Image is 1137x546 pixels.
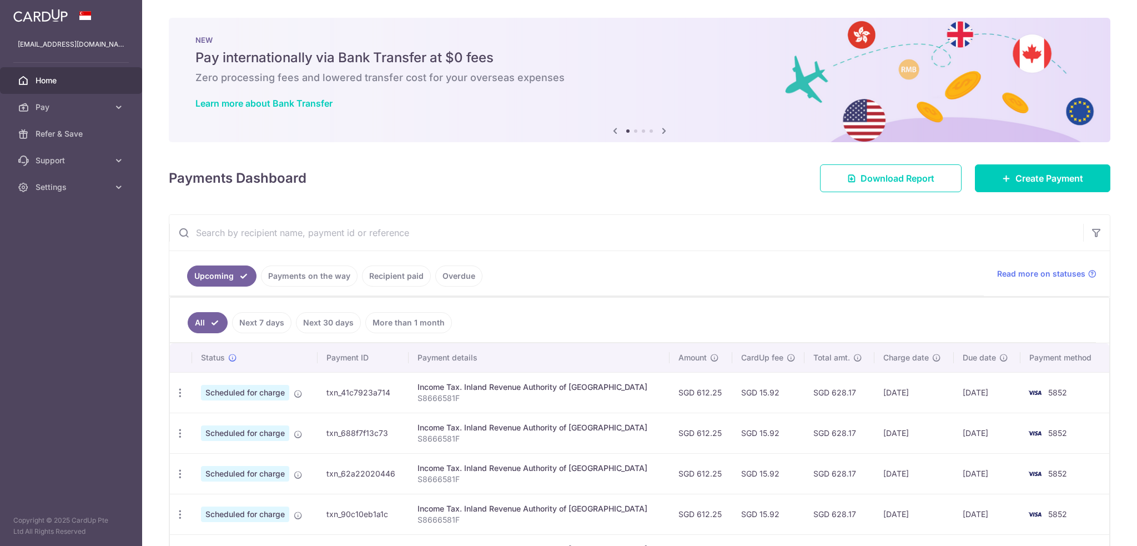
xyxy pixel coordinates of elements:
[195,36,1084,44] p: NEW
[732,494,804,534] td: SGD 15.92
[417,433,660,444] p: S8666581F
[861,172,934,185] span: Download Report
[741,352,783,363] span: CardUp fee
[883,352,929,363] span: Charge date
[954,453,1020,494] td: [DATE]
[417,503,660,514] div: Income Tax. Inland Revenue Authority of [GEOGRAPHIC_DATA]
[195,49,1084,67] h5: Pay internationally via Bank Transfer at $0 fees
[36,182,109,193] span: Settings
[804,372,874,413] td: SGD 628.17
[169,168,306,188] h4: Payments Dashboard
[417,393,660,404] p: S8666581F
[670,494,732,534] td: SGD 612.25
[318,343,409,372] th: Payment ID
[169,18,1110,142] img: Bank transfer banner
[318,453,409,494] td: txn_62a22020446
[318,413,409,453] td: txn_688f7f13c73
[954,413,1020,453] td: [DATE]
[417,382,660,393] div: Income Tax. Inland Revenue Authority of [GEOGRAPHIC_DATA]
[365,312,452,333] a: More than 1 month
[874,494,954,534] td: [DATE]
[1020,343,1109,372] th: Payment method
[1048,469,1067,478] span: 5852
[261,266,358,287] a: Payments on the way
[670,413,732,453] td: SGD 612.25
[1024,467,1046,480] img: Bank Card
[36,75,109,86] span: Home
[169,215,1083,251] input: Search by recipient name, payment id or reference
[201,385,289,400] span: Scheduled for charge
[36,155,109,166] span: Support
[201,425,289,441] span: Scheduled for charge
[804,413,874,453] td: SGD 628.17
[201,466,289,482] span: Scheduled for charge
[1024,386,1046,399] img: Bank Card
[1048,428,1067,438] span: 5852
[435,266,482,287] a: Overdue
[409,343,669,372] th: Payment details
[1066,513,1126,540] iframe: Opens a widget where you can find more information
[1024,508,1046,521] img: Bank Card
[318,494,409,534] td: txn_90c10eb1a1c
[417,463,660,474] div: Income Tax. Inland Revenue Authority of [GEOGRAPHIC_DATA]
[188,312,228,333] a: All
[1048,388,1067,397] span: 5852
[13,9,68,22] img: CardUp
[963,352,996,363] span: Due date
[874,453,954,494] td: [DATE]
[732,453,804,494] td: SGD 15.92
[18,39,124,50] p: [EMAIL_ADDRESS][DOMAIN_NAME]
[195,71,1084,84] h6: Zero processing fees and lowered transfer cost for your overseas expenses
[36,102,109,113] span: Pay
[201,352,225,363] span: Status
[820,164,962,192] a: Download Report
[232,312,291,333] a: Next 7 days
[296,312,361,333] a: Next 30 days
[1048,509,1067,519] span: 5852
[36,128,109,139] span: Refer & Save
[362,266,431,287] a: Recipient paid
[187,266,256,287] a: Upcoming
[670,453,732,494] td: SGD 612.25
[997,268,1096,279] a: Read more on statuses
[417,514,660,525] p: S8666581F
[732,413,804,453] td: SGD 15.92
[804,494,874,534] td: SGD 628.17
[954,494,1020,534] td: [DATE]
[732,372,804,413] td: SGD 15.92
[804,453,874,494] td: SGD 628.17
[813,352,850,363] span: Total amt.
[975,164,1110,192] a: Create Payment
[997,268,1085,279] span: Read more on statuses
[417,474,660,485] p: S8666581F
[318,372,409,413] td: txn_41c7923a714
[874,413,954,453] td: [DATE]
[195,98,333,109] a: Learn more about Bank Transfer
[417,422,660,433] div: Income Tax. Inland Revenue Authority of [GEOGRAPHIC_DATA]
[874,372,954,413] td: [DATE]
[201,507,289,522] span: Scheduled for charge
[670,372,732,413] td: SGD 612.25
[1015,172,1083,185] span: Create Payment
[954,372,1020,413] td: [DATE]
[678,352,707,363] span: Amount
[1024,427,1046,440] img: Bank Card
